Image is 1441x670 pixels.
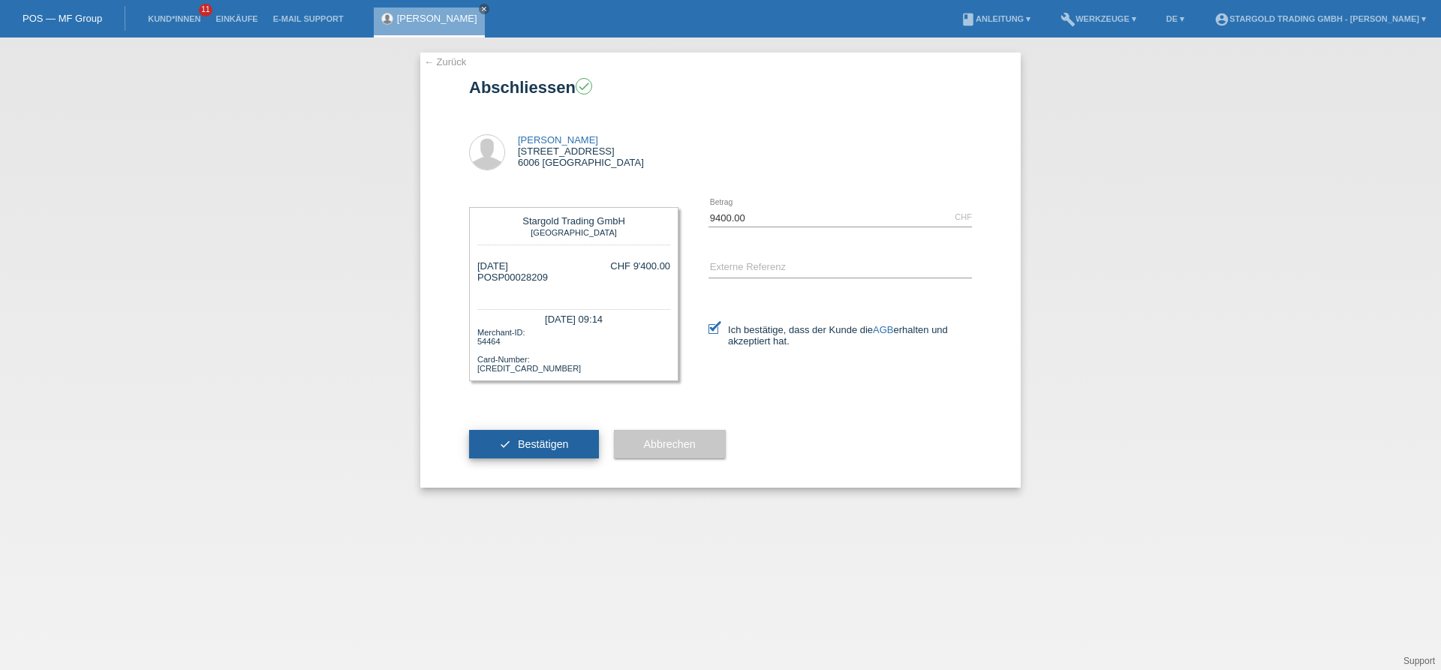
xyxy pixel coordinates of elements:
i: account_circle [1214,12,1229,27]
a: Einkäufe [208,14,265,23]
div: [GEOGRAPHIC_DATA] [481,227,666,237]
i: close [480,5,488,13]
a: [PERSON_NAME] [518,134,598,146]
i: book [961,12,976,27]
a: bookAnleitung ▾ [953,14,1038,23]
label: Ich bestätige, dass der Kunde die erhalten und akzeptiert hat. [708,324,972,347]
a: Support [1403,656,1435,666]
a: ← Zurück [424,56,466,68]
div: Merchant-ID: 54464 Card-Number: [CREDIT_CARD_NUMBER] [477,326,670,373]
h1: Abschliessen [469,78,972,97]
i: check [577,80,591,93]
div: CHF [955,212,972,221]
span: Bestätigen [518,438,569,450]
span: Abbrechen [644,438,696,450]
a: E-Mail Support [266,14,351,23]
span: 11 [199,4,212,17]
a: AGB [873,324,893,335]
div: [DATE] 09:14 [477,309,670,326]
button: check Bestätigen [469,430,599,458]
a: close [479,4,489,14]
a: buildWerkzeuge ▾ [1053,14,1144,23]
a: DE ▾ [1159,14,1192,23]
i: build [1060,12,1075,27]
a: Kund*innen [140,14,208,23]
button: Abbrechen [614,430,726,458]
div: [STREET_ADDRESS] 6006 [GEOGRAPHIC_DATA] [518,134,644,168]
a: POS — MF Group [23,13,102,24]
a: [PERSON_NAME] [397,13,477,24]
a: account_circleStargold Trading GmbH - [PERSON_NAME] ▾ [1207,14,1433,23]
i: check [499,438,511,450]
div: CHF 9'400.00 [610,260,670,272]
div: Stargold Trading GmbH [481,215,666,227]
div: [DATE] POSP00028209 [477,260,548,294]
